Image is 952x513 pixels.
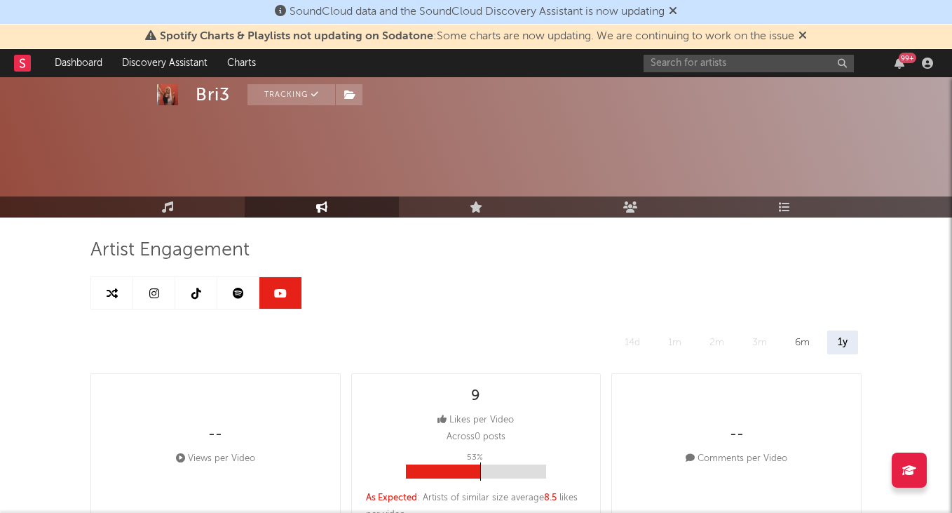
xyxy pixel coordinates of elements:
span: SoundCloud data and the SoundCloud Discovery Assistant is now updating [290,6,665,18]
a: Discovery Assistant [112,49,217,77]
input: Search for artists [644,55,854,72]
div: 1m [658,331,692,354]
p: Across 0 posts [447,429,505,446]
span: Spotify Charts & Playlists not updating on Sodatone [160,31,433,42]
span: Dismiss [669,6,677,18]
div: 99 + [899,53,916,63]
div: 3m [742,331,777,354]
div: 14d [614,331,651,354]
div: 9 [471,388,480,405]
div: 2m [699,331,735,354]
div: -- [730,427,744,444]
button: 99+ [895,58,904,69]
span: 8.5 [544,493,557,502]
a: Dashboard [45,49,112,77]
div: 1y [827,331,858,354]
p: 53 % [467,449,483,466]
div: Bri3 [196,84,230,105]
button: Tracking [247,84,335,105]
span: Dismiss [798,31,807,42]
div: Comments per Video [686,451,787,467]
div: -- [208,427,222,444]
span: Artist Engagement [90,242,250,259]
span: : Some charts are now updating. We are continuing to work on the issue [160,31,794,42]
span: As Expected [366,493,417,502]
div: 6m [784,331,820,354]
div: Likes per Video [437,412,514,429]
div: Views per Video [176,451,255,467]
a: Charts [217,49,266,77]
